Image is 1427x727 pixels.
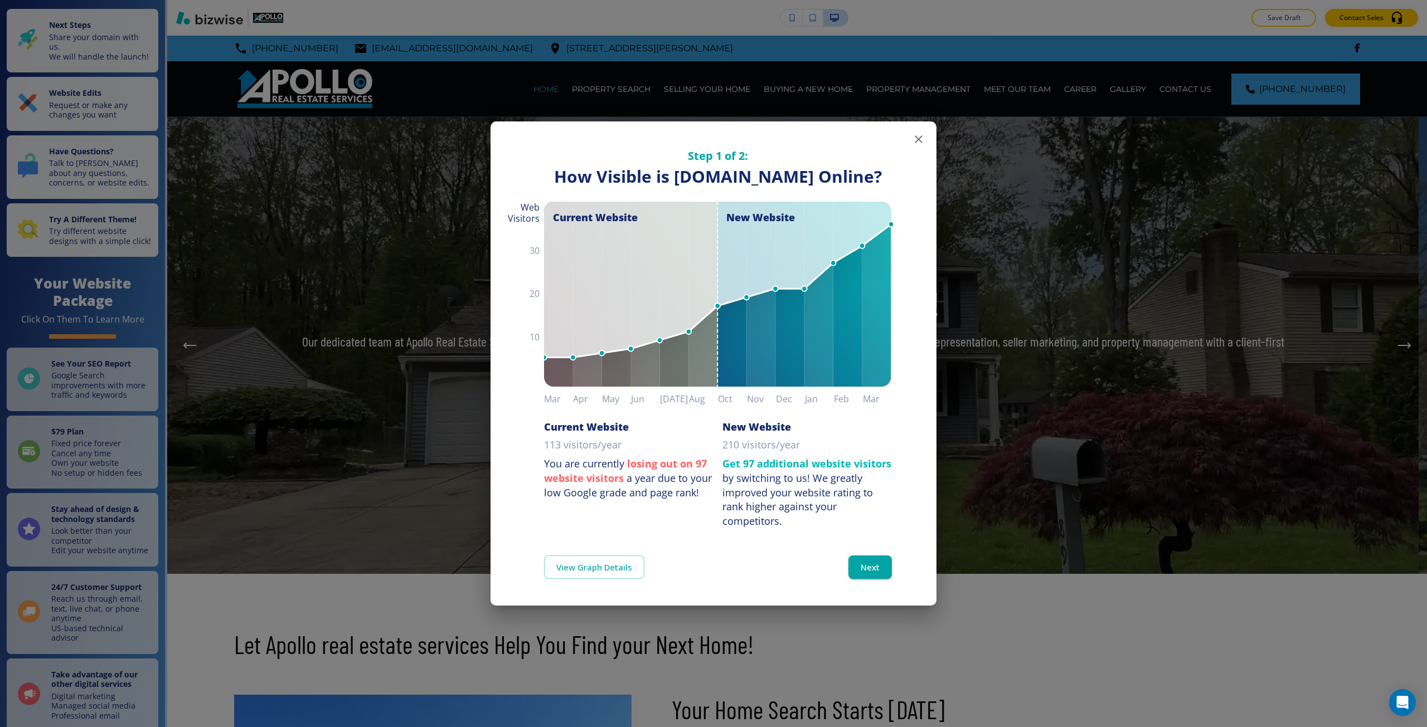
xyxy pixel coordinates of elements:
h6: Mar [863,391,892,407]
strong: Get 97 additional website visitors [722,457,891,470]
strong: losing out on 97 website visitors [544,457,707,485]
h6: May [602,391,631,407]
h6: Oct [718,391,747,407]
p: by switching to us! [722,457,892,529]
h6: New Website [722,420,791,433]
a: View Graph Details [544,555,644,579]
h6: Nov [747,391,776,407]
h6: Aug [689,391,718,407]
h6: Feb [834,391,863,407]
h6: Jun [631,391,660,407]
h6: [DATE] [660,391,689,407]
p: 210 visitors/year [722,438,800,452]
div: We greatly improved your website rating to rank higher against your competitors. [722,471,873,528]
p: You are currently a year due to your low Google grade and page rank! [544,457,713,500]
h6: Dec [776,391,805,407]
h6: Current Website [544,420,629,433]
h6: Mar [544,391,573,407]
h6: Jan [805,391,834,407]
button: Next [848,555,892,579]
p: 113 visitors/year [544,438,622,452]
div: Open Intercom Messenger [1389,689,1416,716]
h6: Apr [573,391,602,407]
